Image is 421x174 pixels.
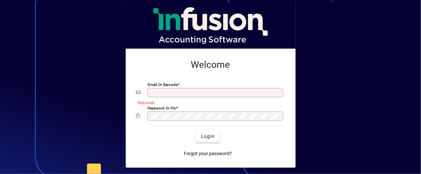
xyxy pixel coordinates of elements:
[138,99,280,106] mat-error: Required
[148,106,176,110] mat-label: Password or Pin
[196,131,220,143] button: Login
[148,82,177,87] mat-label: Email or Barcode
[181,148,235,160] a: Forgot your password?
[201,133,215,140] span: Login
[136,59,285,70] h2: Welcome
[184,150,232,157] span: Forgot your password?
